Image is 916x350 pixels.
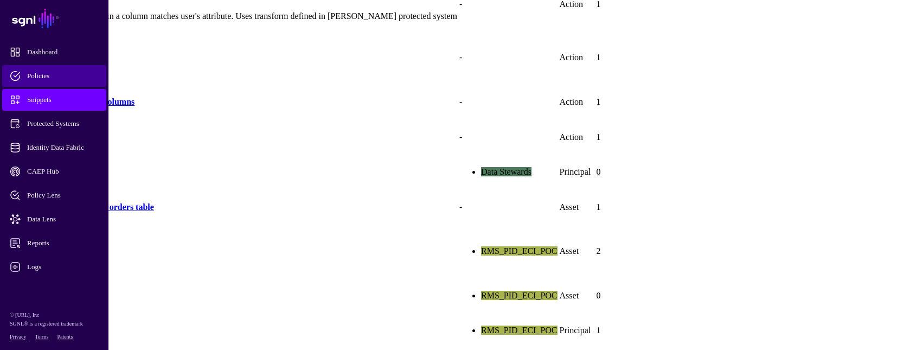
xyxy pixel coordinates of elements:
div: 1 [597,202,661,212]
div: 1 [597,132,661,142]
span: Policy Lens [10,190,116,201]
a: SGNL [7,7,102,30]
td: 0 [596,155,662,189]
td: Asset [559,190,595,224]
a: Dashboard [2,41,106,63]
span: Policies [10,71,116,81]
a: Protected Systems [2,113,106,135]
a: Identity Data Fabric [2,137,106,158]
td: Principal [559,155,595,189]
span: Data Lens [10,214,116,225]
a: Policies [2,65,106,87]
span: Identity Data Fabric [10,142,116,153]
a: Patents [57,334,73,340]
span: Reports [10,238,116,249]
div: 1 [597,97,661,107]
p: HTTP GET [6,65,457,75]
span: Dashboard [10,47,116,58]
td: Asset [559,278,595,313]
td: - [459,31,558,84]
a: Data Lens [2,208,106,230]
a: Privacy [10,334,27,340]
p: SGNL® is a registered trademark [10,320,99,328]
td: - [459,190,558,224]
span: RMS_PID_ECI_POC [481,326,557,335]
a: CAEP Hub [2,161,106,182]
p: Return only rows with value in a column matches user's attribute. Uses transform defined in [PERS... [6,11,457,21]
td: Principal [559,314,595,348]
span: RMS_PID_ECI_POC [481,246,557,256]
td: Action [559,31,595,84]
span: Snippets [10,94,116,105]
p: c=PL and werks=6600|65F1 [6,258,457,268]
a: Snippets [2,89,106,111]
a: Reports [2,232,106,254]
td: 0 [596,278,662,313]
a: Logs [2,256,106,278]
a: Admin [2,280,106,302]
td: Action [559,85,595,119]
p: © [URL], Inc [10,311,99,320]
span: Protected Systems [10,118,116,129]
div: 1 [597,326,661,335]
div: 2 [597,246,661,256]
span: CAEP Hub [10,166,116,177]
span: Logs [10,262,116,272]
td: - [459,85,558,119]
td: Asset [559,225,595,278]
a: Policy Lens [2,184,106,206]
td: Action [559,120,595,154]
span: RMS_PID_ECI_POC [481,291,557,300]
span: Data Stewards [481,167,531,176]
div: 1 [597,53,661,62]
td: - [459,120,558,154]
a: Terms [35,334,49,340]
